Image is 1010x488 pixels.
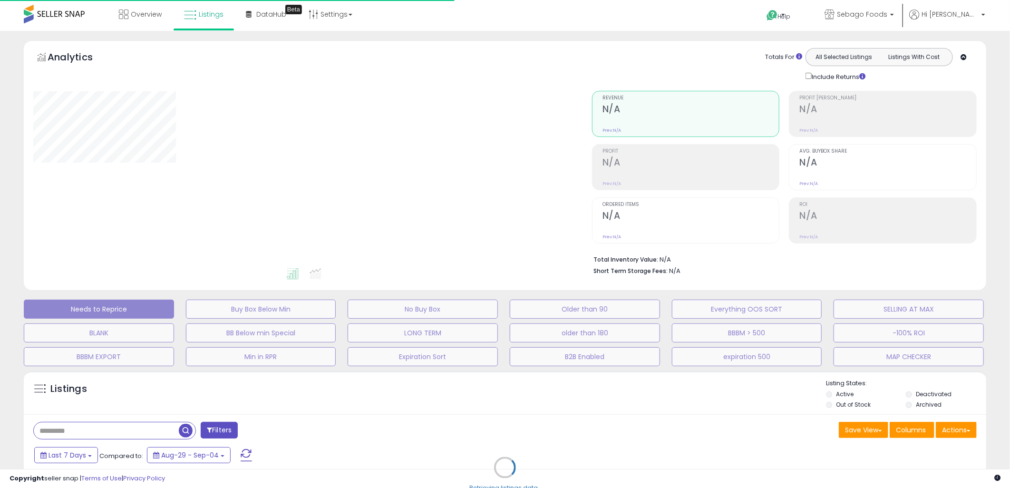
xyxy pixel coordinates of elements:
[602,181,621,186] small: Prev: N/A
[186,300,336,319] button: Buy Box Below Min
[348,323,498,342] button: LONG TERM
[799,149,976,154] span: Avg. Buybox Share
[799,181,818,186] small: Prev: N/A
[602,96,779,101] span: Revenue
[799,210,976,223] h2: N/A
[672,347,822,366] button: expiration 500
[131,10,162,19] span: Overview
[765,53,802,62] div: Totals For
[48,50,111,66] h5: Analytics
[909,10,985,31] a: Hi [PERSON_NAME]
[602,202,779,207] span: Ordered Items
[799,234,818,240] small: Prev: N/A
[879,51,950,63] button: Listings With Cost
[24,300,174,319] button: Needs to Reprice
[510,323,660,342] button: older than 180
[834,347,984,366] button: MAP CHECKER
[593,253,970,264] li: N/A
[602,127,621,133] small: Prev: N/A
[799,127,818,133] small: Prev: N/A
[834,323,984,342] button: -100% ROI
[808,51,879,63] button: All Selected Listings
[10,474,165,483] div: seller snap | |
[778,12,791,20] span: Help
[766,10,778,21] i: Get Help
[799,157,976,170] h2: N/A
[922,10,979,19] span: Hi [PERSON_NAME]
[348,300,498,319] button: No Buy Box
[593,267,668,275] b: Short Term Storage Fees:
[510,300,660,319] button: Older than 90
[672,323,822,342] button: BBBM > 500
[24,323,174,342] button: BLANK
[602,157,779,170] h2: N/A
[186,323,336,342] button: BB Below min Special
[285,5,302,14] div: Tooltip anchor
[256,10,286,19] span: DataHub
[798,71,877,81] div: Include Returns
[24,347,174,366] button: BBBM EXPORT
[759,2,809,31] a: Help
[602,234,621,240] small: Prev: N/A
[602,210,779,223] h2: N/A
[186,347,336,366] button: Min in RPR
[672,300,822,319] button: Everything OOS SORT
[837,10,887,19] span: Sebago Foods
[669,266,680,275] span: N/A
[199,10,223,19] span: Listings
[799,202,976,207] span: ROI
[834,300,984,319] button: SELLING AT MAX
[510,347,660,366] button: B2B Enabled
[348,347,498,366] button: Expiration Sort
[602,104,779,117] h2: N/A
[602,149,779,154] span: Profit
[799,96,976,101] span: Profit [PERSON_NAME]
[10,474,44,483] strong: Copyright
[593,255,658,264] b: Total Inventory Value:
[799,104,976,117] h2: N/A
